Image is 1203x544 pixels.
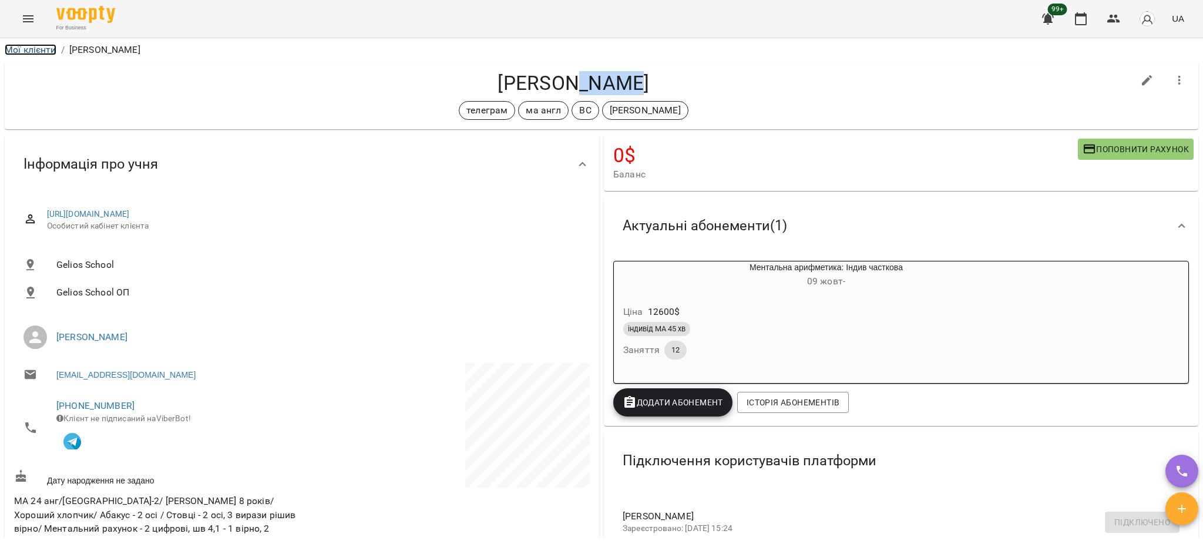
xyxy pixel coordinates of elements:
[14,71,1133,95] h4: [PERSON_NAME]
[69,43,140,57] p: [PERSON_NAME]
[466,103,508,117] p: телеграм
[23,155,158,173] span: Інформація про учня
[807,276,845,287] span: 09 жовт -
[664,345,687,355] span: 12
[602,101,688,120] div: [PERSON_NAME]
[47,209,130,219] a: [URL][DOMAIN_NAME]
[579,103,591,117] p: ВС
[623,395,723,409] span: Додати Абонемент
[613,167,1078,182] span: Баланс
[56,425,88,456] button: Клієнт підписаний на VooptyBot
[5,44,56,55] a: Мої клієнти
[63,433,81,451] img: Telegram
[47,220,580,232] span: Особистий кабінет клієнта
[747,395,839,409] span: Історія абонементів
[623,342,660,358] h6: Заняття
[5,134,599,194] div: Інформація про учня
[56,258,580,272] span: Gelios School
[623,324,690,334] span: індивід МА 45 хв
[614,261,670,290] div: Ментальна арифметика: Індив часткова
[623,452,876,470] span: Підключення користувачів платформи
[613,143,1078,167] h4: 0 $
[670,261,982,290] div: Ментальна арифметика: Індив часткова
[737,392,849,413] button: Історія абонементів
[623,304,643,320] h6: Ціна
[623,217,787,235] span: Актуальні абонементи ( 1 )
[14,5,42,33] button: Menu
[5,43,1198,57] nav: breadcrumb
[1167,8,1189,29] button: UA
[613,388,732,417] button: Додати Абонемент
[1172,12,1184,25] span: UA
[604,431,1198,491] div: Підключення користувачів платформи
[610,103,681,117] p: [PERSON_NAME]
[1083,142,1189,156] span: Поповнити рахунок
[56,400,135,411] a: [PHONE_NUMBER]
[12,467,302,489] div: Дату народження не задано
[648,305,680,319] p: 12600 $
[572,101,599,120] div: ВС
[526,103,561,117] p: ма англ
[518,101,569,120] div: ма англ
[56,414,191,423] span: Клієнт не підписаний на ViberBot!
[1078,139,1194,160] button: Поповнити рахунок
[56,369,196,381] a: [EMAIL_ADDRESS][DOMAIN_NAME]
[623,523,1161,535] p: Зареєстровано: [DATE] 15:24
[1048,4,1067,15] span: 99+
[614,261,982,374] button: Ментальна арифметика: Індив часткова09 жовт- Ціна12600$індивід МА 45 хвЗаняття12
[61,43,65,57] li: /
[56,6,115,23] img: Voopty Logo
[56,24,115,32] span: For Business
[56,286,580,300] span: Gelios School ОП
[56,331,127,342] a: [PERSON_NAME]
[459,101,515,120] div: телеграм
[604,196,1198,256] div: Актуальні абонементи(1)
[623,509,1161,523] span: [PERSON_NAME]
[1139,11,1155,27] img: avatar_s.png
